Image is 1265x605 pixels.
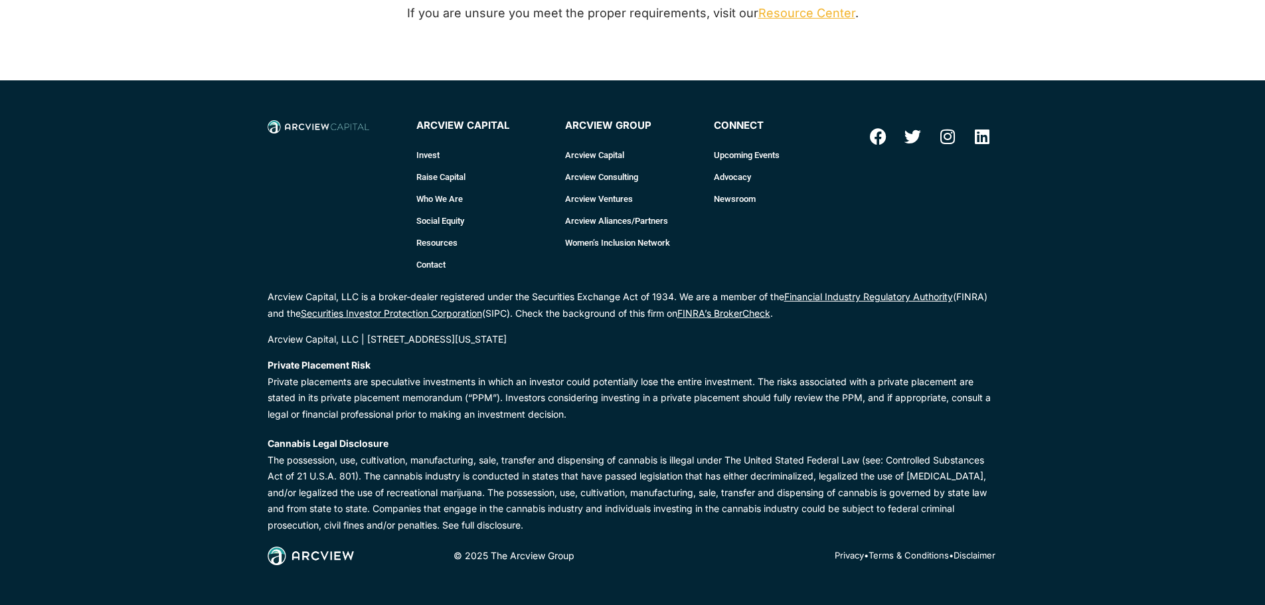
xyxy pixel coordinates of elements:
[416,120,552,131] h4: Arcview Capital
[268,289,998,321] p: Arcview Capital, LLC is a broker-dealer registered under the Securities Exchange Act of 1934. We ...
[677,307,770,319] a: FINRA’s BrokerCheck
[416,188,552,210] a: Who We Are
[268,335,998,344] div: Arcview Capital, LLC | [STREET_ADDRESS][US_STATE]
[954,550,995,561] a: Disclaimer
[565,144,701,166] a: Arcview Capital
[565,232,701,254] a: Women’s Inclusion Network
[416,144,552,166] a: Invest
[714,166,849,188] a: Advocacy
[677,548,995,563] p: • •
[268,438,388,449] strong: Cannabis Legal Disclosure
[758,6,855,20] a: Resource Center
[416,210,552,232] a: Social Equity
[268,359,371,371] strong: Private Placement Risk
[416,254,552,276] a: Contact
[454,551,663,561] div: © 2025 The Arcview Group
[416,232,552,254] a: Resources
[268,357,998,422] p: Private placements are speculative investments in which an investor could potentially lose the en...
[374,3,892,24] div: If you are unsure you meet the proper requirements, visit our .
[416,166,552,188] a: Raise Capital
[565,120,701,131] h4: Arcview Group
[714,120,849,131] h4: connect
[714,144,849,166] a: Upcoming Events
[869,550,949,561] a: Terms & Conditions
[268,436,998,533] p: The possession, use, cultivation, manufacturing, sale, transfer and dispensing of cannabis is ill...
[565,210,701,232] a: Arcview Aliances/Partners
[784,291,953,302] a: Financial Industry Regulatory Authority
[301,307,482,319] a: Securities Investor Protection Corporation
[835,550,864,561] a: Privacy
[565,188,701,210] a: Arcview Ventures
[565,166,701,188] a: Arcview Consulting
[714,188,849,210] a: Newsroom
